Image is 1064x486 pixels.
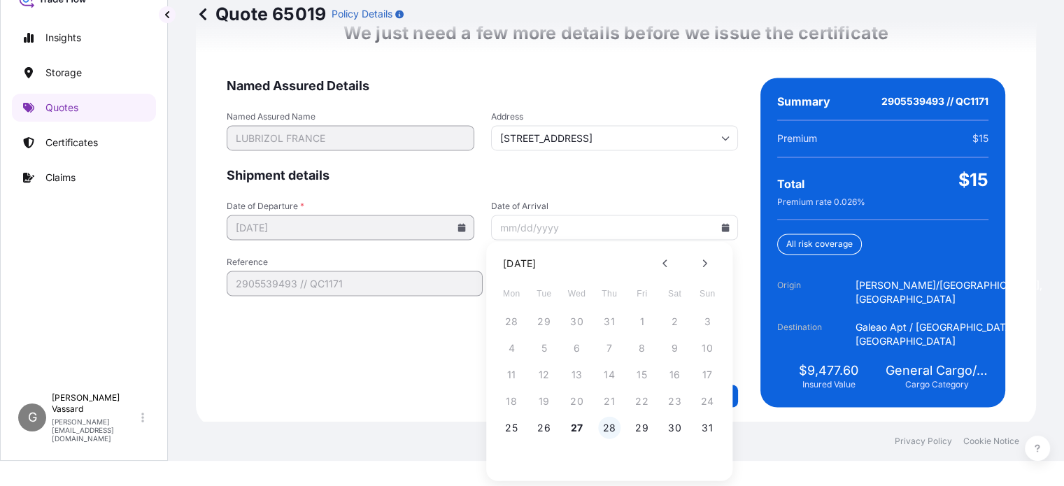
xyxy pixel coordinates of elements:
[662,280,687,308] span: Saturday
[28,410,37,424] span: G
[777,278,856,306] span: Origin
[566,417,588,439] button: 27
[777,131,817,145] span: Premium
[52,392,139,415] p: [PERSON_NAME] Vassard
[227,271,483,296] input: Your internal reference
[12,94,156,122] a: Quotes
[799,362,858,379] span: $9,477.60
[45,101,78,115] p: Quotes
[856,320,1042,348] span: Galeao Apt / [GEOGRAPHIC_DATA], [GEOGRAPHIC_DATA]
[777,94,830,108] span: Summary
[45,66,82,80] p: Storage
[881,94,988,108] span: 2905539493 // QC1171
[499,280,524,308] span: Monday
[491,201,739,212] span: Date of Arrival
[12,129,156,157] a: Certificates
[491,125,739,150] input: Cargo owner address
[972,131,988,145] span: $15
[958,169,988,191] span: $15
[52,417,139,443] p: [PERSON_NAME][EMAIL_ADDRESS][DOMAIN_NAME]
[777,177,804,191] span: Total
[695,280,720,308] span: Sunday
[227,215,474,240] input: mm/dd/yyyy
[532,280,557,308] span: Tuesday
[597,280,622,308] span: Thursday
[886,362,988,379] span: General Cargo/Hazardous Material
[227,167,738,184] span: Shipment details
[503,255,536,272] div: [DATE]
[332,7,392,21] p: Policy Details
[777,196,865,208] span: Premium rate 0.026 %
[963,436,1019,447] a: Cookie Notice
[565,280,590,308] span: Wednesday
[196,3,326,25] p: Quote 65019
[227,257,483,268] span: Reference
[500,417,523,439] button: 25
[905,379,969,390] span: Cargo Category
[45,136,98,150] p: Certificates
[696,417,718,439] button: 31
[598,417,620,439] button: 28
[12,164,156,192] a: Claims
[777,234,862,255] div: All risk coverage
[777,320,856,348] span: Destination
[45,31,81,45] p: Insights
[227,78,738,94] span: Named Assured Details
[663,417,686,439] button: 30
[630,280,655,308] span: Friday
[895,436,952,447] a: Privacy Policy
[491,215,739,240] input: mm/dd/yyyy
[491,111,739,122] span: Address
[631,417,653,439] button: 29
[533,417,555,439] button: 26
[802,379,856,390] span: Insured Value
[12,59,156,87] a: Storage
[227,201,474,212] span: Date of Departure
[856,278,1042,306] span: [PERSON_NAME]/[GEOGRAPHIC_DATA], [GEOGRAPHIC_DATA]
[12,24,156,52] a: Insights
[227,111,474,122] span: Named Assured Name
[45,171,76,185] p: Claims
